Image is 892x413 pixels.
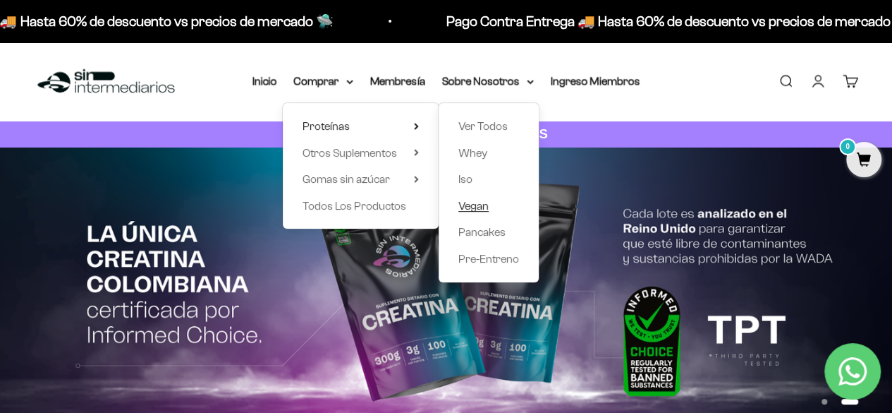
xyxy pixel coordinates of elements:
a: Membresía [370,75,425,87]
span: Pancakes [458,226,506,238]
span: Vegan [458,200,489,212]
summary: Sobre Nosotros [442,72,534,90]
span: Ver Todos [458,120,508,132]
a: Whey [458,144,519,162]
summary: Gomas sin azúcar [303,170,419,188]
a: Pre-Entreno [458,250,519,268]
span: Otros Suplementos [303,147,397,159]
span: Todos Los Productos [303,200,406,212]
summary: Otros Suplementos [303,144,419,162]
summary: Comprar [294,72,353,90]
a: Todos Los Productos [303,197,419,215]
p: Pago Contra Entrega 🚚 Hasta 60% de descuento vs precios de mercado 🛸 [240,10,705,32]
span: Whey [458,147,487,159]
a: Iso [458,170,519,188]
a: 0 [846,153,881,169]
a: Vegan [458,197,519,215]
a: Pancakes [458,223,519,241]
span: Iso [458,173,472,185]
mark: 0 [839,138,856,155]
a: Ver Todos [458,117,519,136]
span: Gomas sin azúcar [303,173,390,185]
span: Proteínas [303,120,350,132]
summary: Proteínas [303,117,419,136]
a: Inicio [252,75,277,87]
span: Pre-Entreno [458,253,519,265]
a: Ingreso Miembros [551,75,640,87]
